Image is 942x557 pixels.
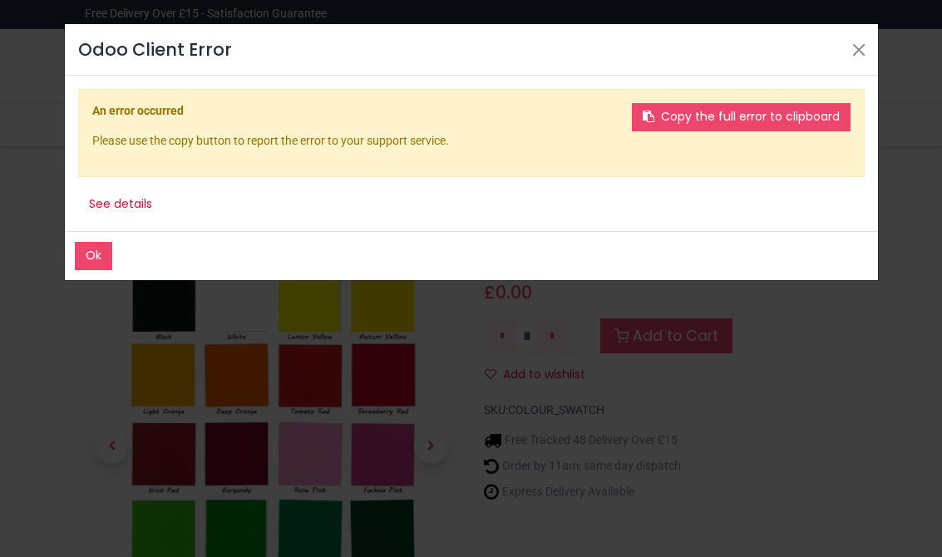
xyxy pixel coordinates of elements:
[92,133,851,150] p: Please use the copy button to report the error to your support service.
[78,37,232,62] h4: Odoo Client Error
[75,242,112,270] button: Ok
[78,190,163,219] button: See details
[846,37,871,62] button: Close
[632,103,851,131] button: Copy the full error to clipboard
[92,104,184,117] b: An error occurred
